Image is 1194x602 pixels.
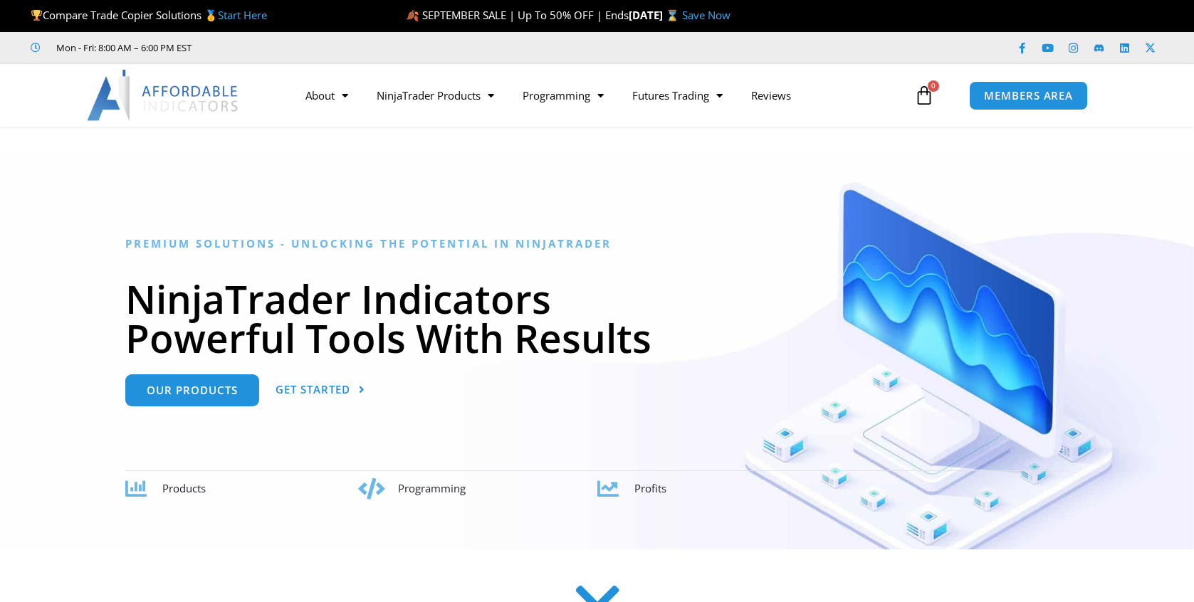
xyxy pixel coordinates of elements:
[125,237,1069,250] h6: Premium Solutions - Unlocking the Potential in NinjaTrader
[629,8,682,22] strong: [DATE] ⌛
[87,70,240,121] img: LogoAI | Affordable Indicators – NinjaTrader
[893,75,955,116] a: 0
[984,90,1073,101] span: MEMBERS AREA
[125,374,259,406] a: Our Products
[969,81,1088,110] a: MEMBERS AREA
[406,8,629,22] span: 🍂 SEPTEMBER SALE | Up To 50% OFF | Ends
[53,39,192,56] span: Mon - Fri: 8:00 AM – 6:00 PM EST
[218,8,267,22] a: Start Here
[634,481,666,495] span: Profits
[508,79,618,112] a: Programming
[147,385,238,396] span: Our Products
[928,80,939,92] span: 0
[31,8,267,22] span: Compare Trade Copier Solutions 🥇
[682,8,730,22] a: Save Now
[276,374,365,406] a: Get Started
[31,10,42,21] img: 🏆
[362,79,508,112] a: NinjaTrader Products
[125,279,1069,357] h1: NinjaTrader Indicators Powerful Tools With Results
[291,79,362,112] a: About
[162,481,206,495] span: Products
[291,79,911,112] nav: Menu
[618,79,737,112] a: Futures Trading
[276,384,350,395] span: Get Started
[398,481,466,495] span: Programming
[737,79,805,112] a: Reviews
[211,41,425,55] iframe: Customer reviews powered by Trustpilot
